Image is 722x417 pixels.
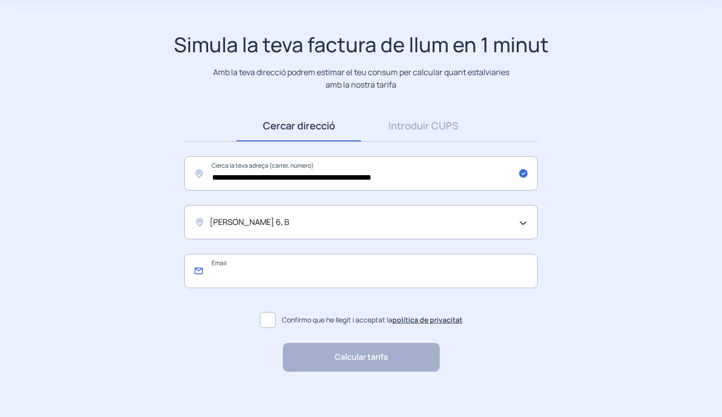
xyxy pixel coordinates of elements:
[210,216,289,229] span: [PERSON_NAME] 6, B
[211,66,511,91] p: Amb la teva direcció podrem estimar el teu consum per calcular quant estalviaries amb la nostra t...
[174,32,549,57] h1: Simula la teva factura de llum en 1 minut
[282,314,463,325] span: Confirmo que he llegit i acceptat la
[392,315,463,324] a: política de privacitat
[237,110,361,141] a: Cercar direcció
[361,110,485,141] a: Introduir CUPS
